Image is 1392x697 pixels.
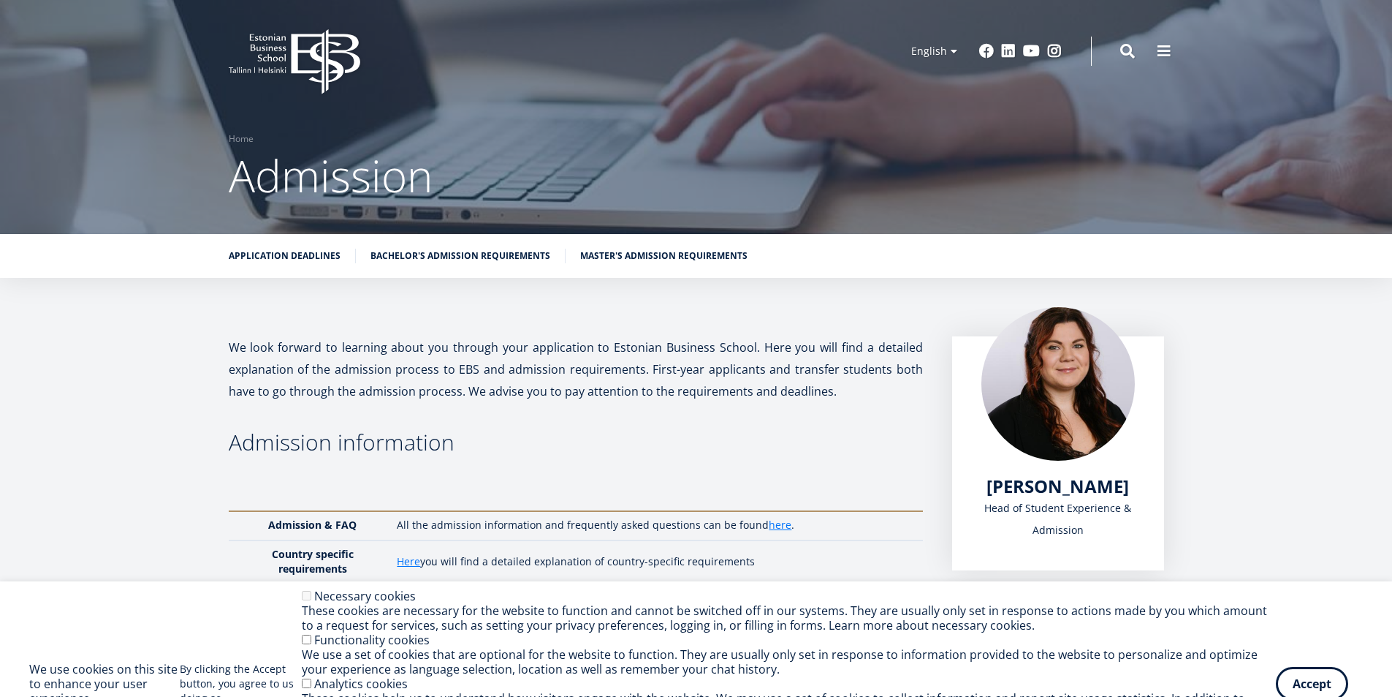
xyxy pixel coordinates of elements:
label: Necessary cookies [314,588,416,604]
a: Facebook [979,44,994,59]
td: you will find a detailed explanation of country-specific requirements [389,540,922,584]
p: We look forward to learning about you through your application to Estonian Business School. Here ... [229,336,923,402]
span: [PERSON_NAME] [986,474,1129,498]
strong: Admission & FAQ [268,518,357,532]
img: liina reimann [981,307,1135,461]
h3: Admission information [229,432,923,453]
a: [PERSON_NAME] [986,475,1129,497]
span: Admission [229,146,433,206]
a: Application deadlines [229,249,341,263]
a: Youtube [1023,44,1040,59]
label: Functionality cookies [314,632,430,648]
a: Linkedin [1001,44,1016,59]
a: Instagram [1047,44,1062,59]
a: Bachelor's admission requirements [370,249,550,263]
div: These cookies are necessary for the website to function and cannot be switched off in our systems... [302,603,1276,633]
td: All the admission information and frequently asked questions can be found . [389,511,922,540]
a: Master's admission requirements [580,249,748,263]
strong: Country specific requirements [272,547,354,576]
a: Here [397,554,420,569]
div: We use a set of cookies that are optional for the website to function. They are usually only set ... [302,647,1276,677]
a: Home [229,132,254,146]
a: here [769,518,791,532]
div: Head of Student Experience & Admission [981,497,1135,541]
label: Analytics cookies [314,676,408,692]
